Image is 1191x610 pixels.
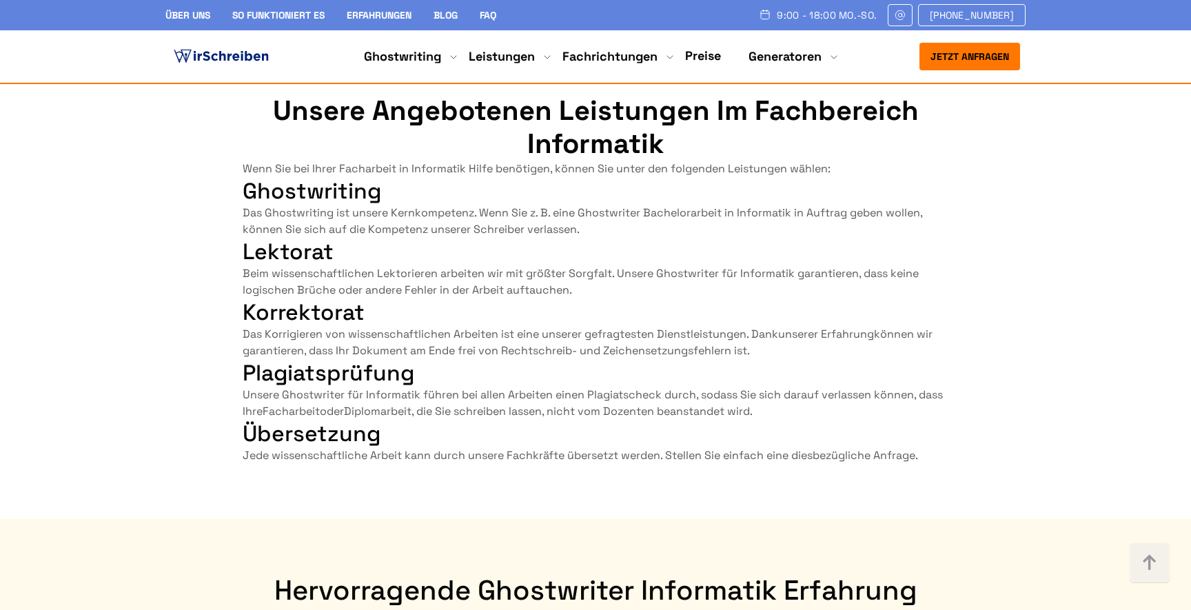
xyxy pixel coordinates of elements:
a: FAQ [480,9,496,21]
p: Das Ghostwriting ist unsere Kernkompetenz. Wenn Sie z. B. eine Ghostwriter Bachelorarbeit in Info... [243,205,948,238]
h3: Ghostwriting [243,177,948,205]
p: Das Korrigieren von wissenschaftlichen Arbeiten ist eine unserer gefragtesten Dienstleistungen. D... [243,326,948,359]
a: Über uns [165,9,210,21]
p: Jede wissenschaftliche Arbeit kann durch unsere Fachkräfte übersetzt werden. Stellen Sie einfach ... [243,447,948,464]
img: Schedule [759,9,771,20]
span: 9:00 - 18:00 Mo.-So. [777,10,877,21]
a: Erfahrungen [347,9,411,21]
p: Beim wissenschaftlichen Lektorieren arbeiten wir mit größter Sorgfalt. Unsere Ghostwriter für Inf... [243,265,948,298]
h3: Plagiatsprüfung [243,359,948,387]
span: [PHONE_NUMBER] [930,10,1014,21]
img: logo ghostwriter-österreich [171,46,272,67]
h3: Übersetzung [243,420,948,447]
a: So funktioniert es [232,9,325,21]
a: Blog [434,9,458,21]
img: Email [894,10,906,21]
h3: Korrektorat [243,298,948,326]
h3: Lektorat [243,238,948,265]
h2: Hervorragende Ghostwriter Informatik Erfahrung [165,574,1026,607]
p: Unsere Ghostwriter für Informatik führen bei allen Arbeiten einen Plagiatscheck durch, sodass Sie... [243,387,948,420]
a: Leistungen [469,48,535,65]
p: Wenn Sie bei Ihrer Facharbeit in Informatik Hilfe benötigen, können Sie unter den folgenden Leist... [243,161,948,177]
a: Generatoren [749,48,822,65]
a: Ghostwriting [364,48,441,65]
a: Diplomarbeit [344,404,411,418]
button: Jetzt anfragen [919,43,1020,70]
a: Preise [685,48,721,63]
a: unserer Erfahrung [778,327,874,341]
h2: Unsere angebotenen Leistungen im Fachbereich Informatik [243,94,948,161]
a: [PHONE_NUMBER] [918,4,1026,26]
a: Facharbeit [263,404,320,418]
a: Fachrichtungen [562,48,658,65]
img: button top [1129,542,1170,584]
